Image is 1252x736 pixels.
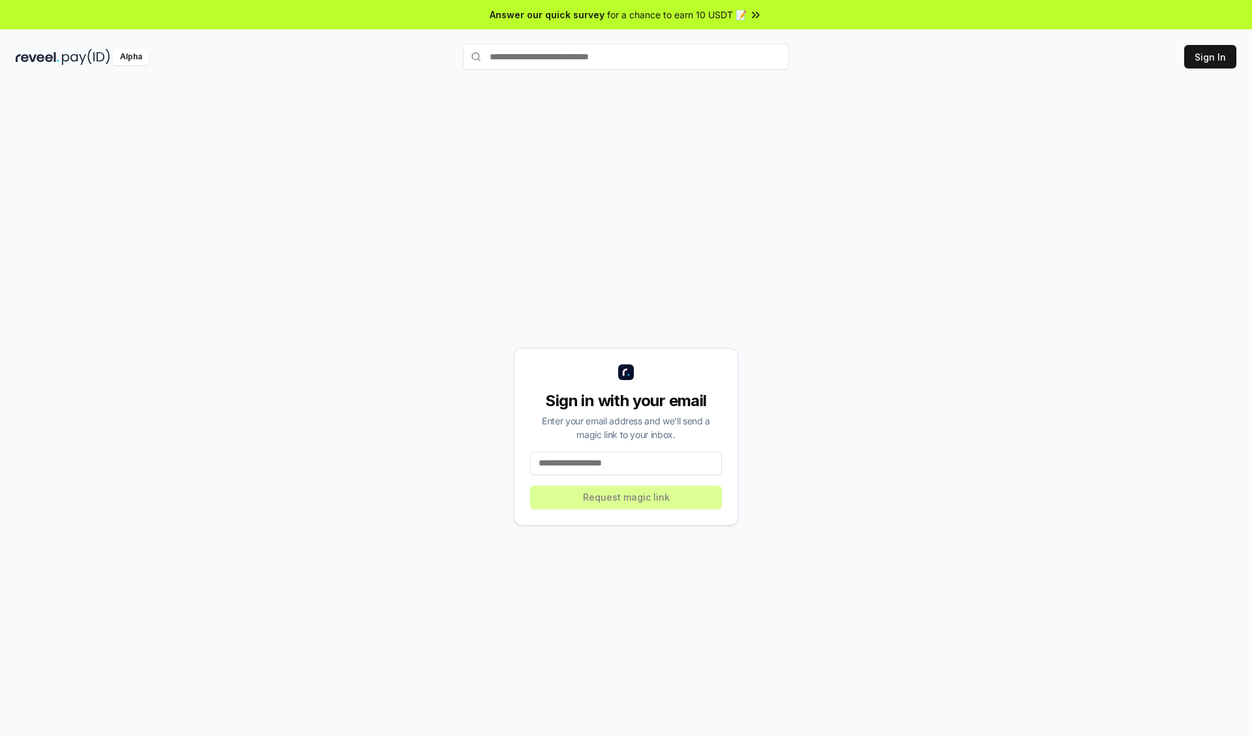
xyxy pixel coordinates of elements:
span: for a chance to earn 10 USDT 📝 [607,8,747,22]
span: Answer our quick survey [490,8,604,22]
img: pay_id [62,49,110,65]
img: logo_small [618,364,634,380]
img: reveel_dark [16,49,59,65]
button: Sign In [1184,45,1236,68]
div: Alpha [113,49,149,65]
div: Enter your email address and we’ll send a magic link to your inbox. [530,414,722,441]
div: Sign in with your email [530,390,722,411]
